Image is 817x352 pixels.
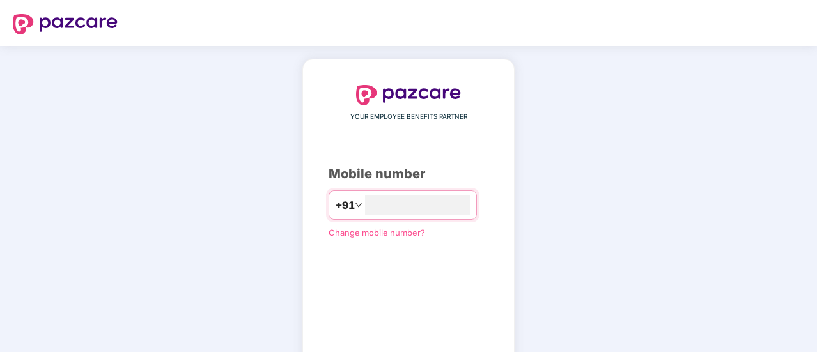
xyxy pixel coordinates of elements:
[329,164,488,184] div: Mobile number
[356,85,461,105] img: logo
[13,14,118,34] img: logo
[350,112,467,122] span: YOUR EMPLOYEE BENEFITS PARTNER
[355,201,362,209] span: down
[336,197,355,213] span: +91
[329,227,425,238] a: Change mobile number?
